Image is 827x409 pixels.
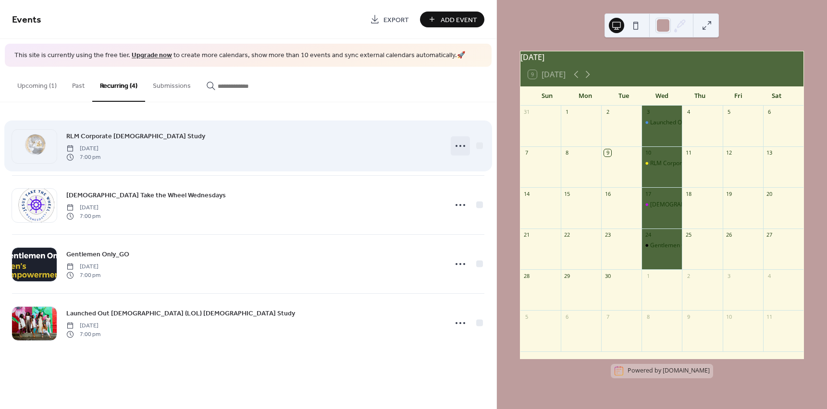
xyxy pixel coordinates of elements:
[719,86,758,106] div: Fri
[66,249,129,259] span: Gentlemen Only_GO
[66,131,205,142] a: RLM Corporate [DEMOGRAPHIC_DATA] Study
[66,190,226,200] span: [DEMOGRAPHIC_DATA] Take the Wheel Wednesdays
[92,67,145,102] button: Recurring (4)
[644,149,652,156] div: 10
[726,313,733,320] div: 10
[10,67,64,101] button: Upcoming (1)
[523,108,531,116] div: 31
[420,12,484,27] button: Add Event
[766,149,773,156] div: 13
[644,272,652,279] div: 1
[628,367,710,375] div: Powered by
[644,313,652,320] div: 8
[766,108,773,116] div: 6
[726,272,733,279] div: 3
[66,308,295,318] span: Launched Out [DEMOGRAPHIC_DATA] (LOL) [DEMOGRAPHIC_DATA] Study
[520,51,803,63] div: [DATE]
[642,201,682,209] div: Jesus Take the Wheel Wednesdays
[766,190,773,197] div: 20
[523,272,531,279] div: 28
[642,86,681,106] div: Wed
[726,149,733,156] div: 12
[66,249,129,260] a: Gentlemen Only_GO
[564,313,571,320] div: 6
[564,190,571,197] div: 15
[66,203,100,212] span: [DATE]
[564,231,571,239] div: 22
[766,231,773,239] div: 27
[650,201,792,209] div: [DEMOGRAPHIC_DATA] Take the Wheel Wednesdays
[685,149,692,156] div: 11
[604,149,611,156] div: 9
[663,367,710,375] a: [DOMAIN_NAME]
[66,131,205,141] span: RLM Corporate [DEMOGRAPHIC_DATA] Study
[564,108,571,116] div: 1
[604,190,611,197] div: 16
[66,262,100,271] span: [DATE]
[523,149,531,156] div: 7
[66,153,100,162] span: 7:00 pm
[644,108,652,116] div: 3
[66,308,295,319] a: Launched Out [DEMOGRAPHIC_DATA] (LOL) [DEMOGRAPHIC_DATA] Study
[14,51,465,60] span: This site is currently using the free tier. to create more calendars, show more than 10 events an...
[650,159,772,168] div: RLM Corporate [DEMOGRAPHIC_DATA] Study
[604,272,611,279] div: 30
[604,231,611,239] div: 23
[685,313,692,320] div: 9
[66,271,100,280] span: 7:00 pm
[441,15,477,25] span: Add Event
[685,190,692,197] div: 18
[605,86,643,106] div: Tue
[681,86,719,106] div: Thu
[726,231,733,239] div: 26
[726,190,733,197] div: 19
[650,241,704,250] div: Gentlemen Only_GO
[66,212,100,221] span: 7:00 pm
[604,313,611,320] div: 7
[145,67,198,101] button: Submissions
[642,159,682,168] div: RLM Corporate Bible Study
[642,241,682,250] div: Gentlemen Only_GO
[12,11,41,29] span: Events
[523,231,531,239] div: 21
[726,108,733,116] div: 5
[66,321,100,330] span: [DATE]
[528,86,567,106] div: Sun
[66,190,226,201] a: [DEMOGRAPHIC_DATA] Take the Wheel Wednesdays
[685,108,692,116] div: 4
[604,108,611,116] div: 2
[644,190,652,197] div: 17
[383,15,409,25] span: Export
[644,231,652,239] div: 24
[564,149,571,156] div: 8
[642,119,682,127] div: Launched Out Ladies (LOL) Bible Study
[64,67,92,101] button: Past
[564,272,571,279] div: 29
[523,313,531,320] div: 5
[766,272,773,279] div: 4
[523,190,531,197] div: 14
[66,144,100,153] span: [DATE]
[757,86,796,106] div: Sat
[766,313,773,320] div: 11
[132,49,172,62] a: Upgrade now
[566,86,605,106] div: Mon
[685,231,692,239] div: 25
[363,12,416,27] a: Export
[685,272,692,279] div: 2
[66,330,100,339] span: 7:00 pm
